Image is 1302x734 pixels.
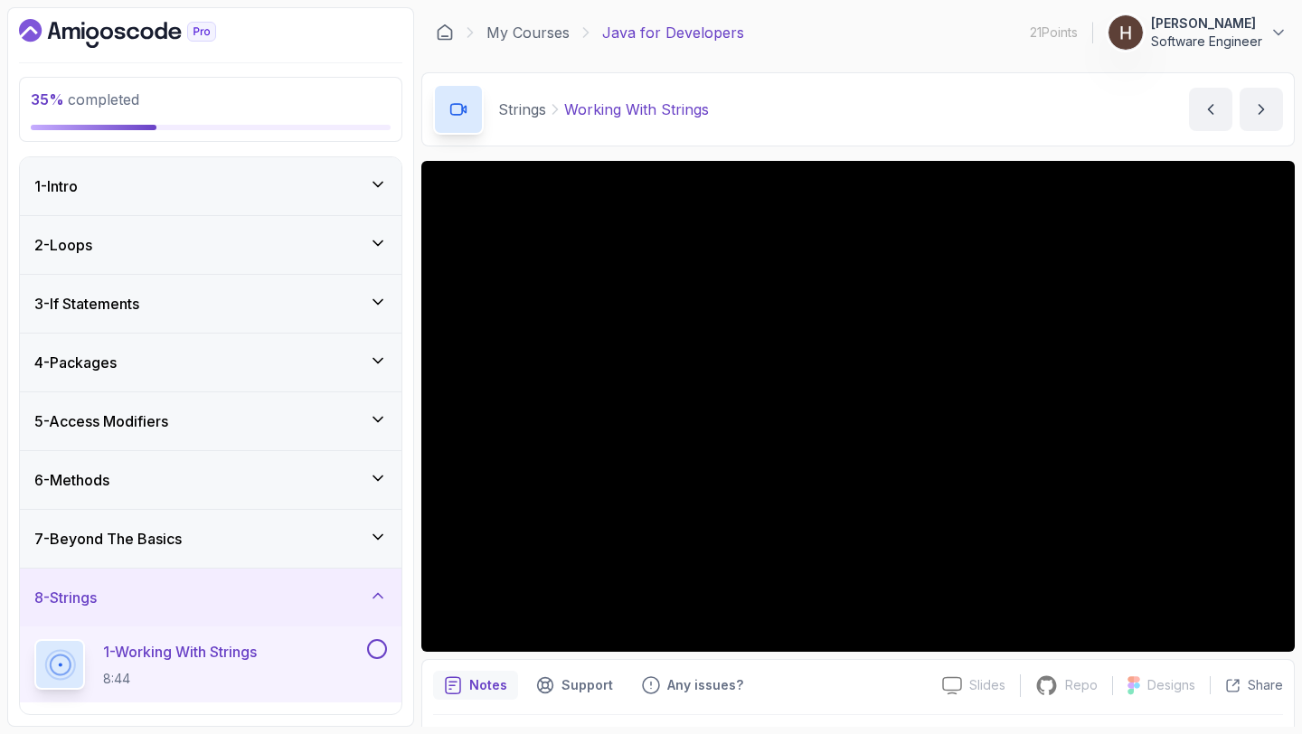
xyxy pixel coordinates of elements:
p: Software Engineer [1151,33,1262,51]
button: 7-Beyond The Basics [20,510,401,568]
p: 1 - Working With Strings [103,641,257,663]
a: My Courses [486,22,570,43]
h3: 8 - Strings [34,587,97,608]
button: Feedback button [631,671,754,700]
span: completed [31,90,139,108]
p: [PERSON_NAME] [1151,14,1262,33]
p: Java for Developers [602,22,744,43]
p: Support [561,676,613,694]
p: Working With Strings [564,99,709,120]
img: user profile image [1109,15,1143,50]
button: next content [1240,88,1283,131]
p: Share [1248,676,1283,694]
a: Dashboard [19,19,258,48]
button: 6-Methods [20,451,401,509]
button: 1-Intro [20,157,401,215]
h3: 4 - Packages [34,352,117,373]
button: 3-If Statements [20,275,401,333]
h3: 6 - Methods [34,469,109,491]
a: Dashboard [436,24,454,42]
iframe: 1 - Working With Strings [421,161,1295,652]
p: Notes [469,676,507,694]
button: 1-Working With Strings8:44 [34,639,387,690]
h3: 5 - Access Modifiers [34,410,168,432]
button: Share [1210,676,1283,694]
p: Repo [1065,676,1098,694]
p: Designs [1147,676,1195,694]
button: 4-Packages [20,334,401,391]
p: Any issues? [667,676,743,694]
span: 35 % [31,90,64,108]
button: 2-Loops [20,216,401,274]
button: Support button [525,671,624,700]
h3: 3 - If Statements [34,293,139,315]
p: 21 Points [1030,24,1078,42]
button: user profile image[PERSON_NAME]Software Engineer [1108,14,1288,51]
p: Strings [498,99,546,120]
h3: 7 - Beyond The Basics [34,528,182,550]
p: 8:44 [103,670,257,688]
button: previous content [1189,88,1232,131]
button: notes button [433,671,518,700]
button: 5-Access Modifiers [20,392,401,450]
h3: 1 - Intro [34,175,78,197]
h3: 2 - Loops [34,234,92,256]
button: 8-Strings [20,569,401,626]
p: Slides [969,676,1005,694]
